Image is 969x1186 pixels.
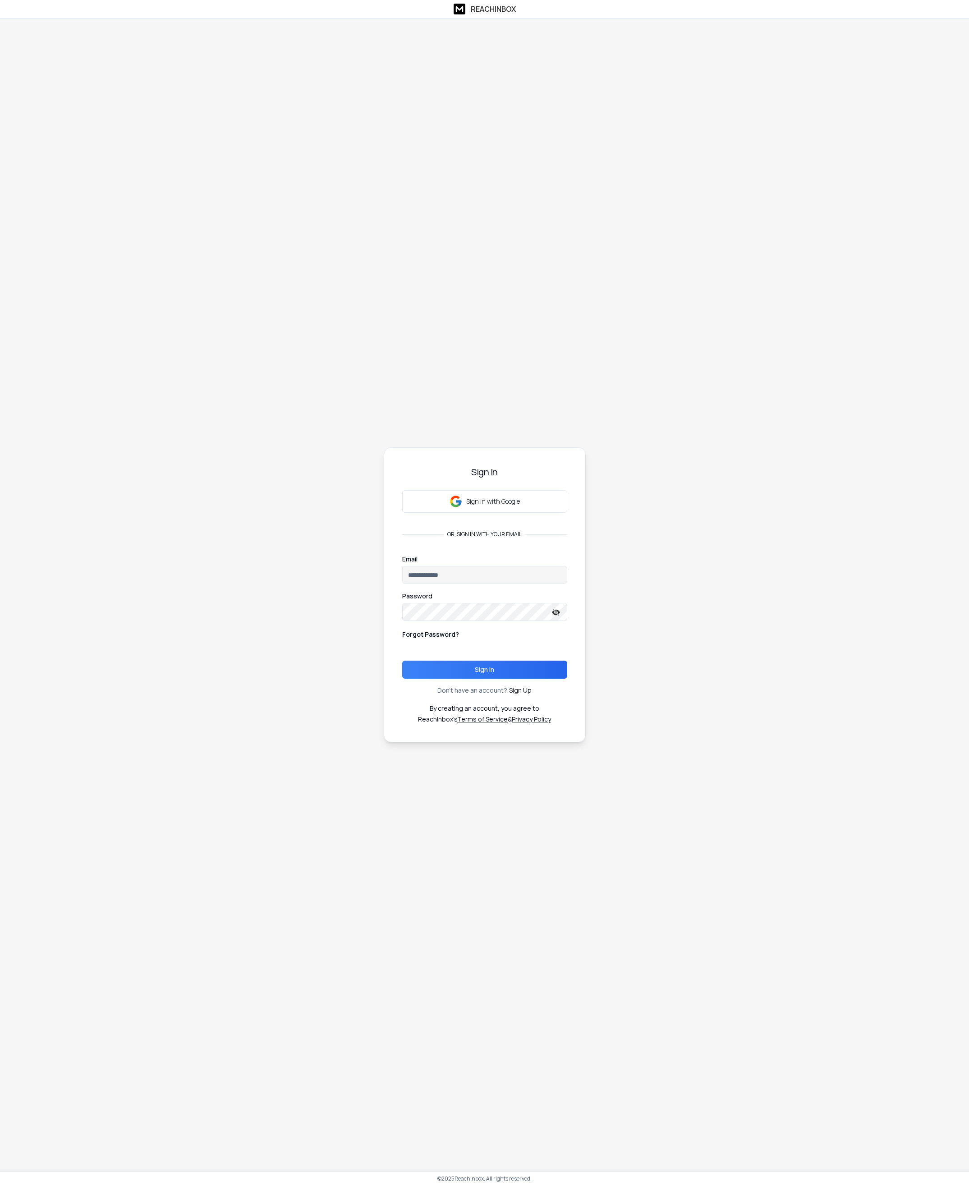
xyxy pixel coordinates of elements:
[512,715,551,723] a: Privacy Policy
[402,661,567,679] button: Sign In
[471,4,516,14] h1: ReachInbox
[418,715,551,724] p: ReachInbox's &
[454,4,516,14] a: ReachInbox
[509,686,532,695] a: Sign Up
[437,1175,532,1182] p: © 2025 Reachinbox. All rights reserved.
[444,531,525,538] p: or, sign in with your email
[430,704,539,713] p: By creating an account, you agree to
[402,490,567,513] button: Sign in with Google
[466,497,520,506] p: Sign in with Google
[402,630,459,639] p: Forgot Password?
[402,466,567,478] h3: Sign In
[402,593,432,599] label: Password
[402,556,418,562] label: Email
[437,686,507,695] p: Don't have an account?
[457,715,508,723] a: Terms of Service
